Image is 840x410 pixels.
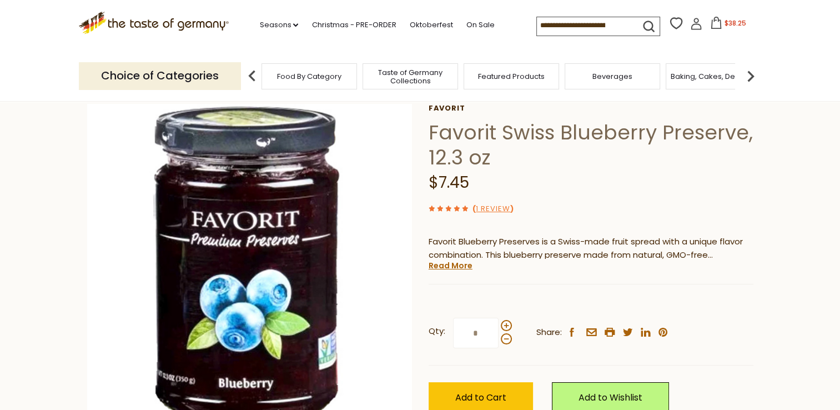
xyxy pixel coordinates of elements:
[241,65,263,87] img: previous arrow
[311,19,396,31] a: Christmas - PRE-ORDER
[429,172,469,193] span: $7.45
[466,19,494,31] a: On Sale
[705,17,752,33] button: $38.25
[455,391,506,404] span: Add to Cart
[277,72,341,81] a: Food By Category
[429,120,753,170] h1: Favorit Swiss Blueberry Preserve, 12.3 oz
[536,326,562,339] span: Share:
[671,72,757,81] a: Baking, Cakes, Desserts
[478,72,545,81] a: Featured Products
[409,19,452,31] a: Oktoberfest
[476,203,510,215] a: 1 Review
[592,72,632,81] a: Beverages
[725,18,746,28] span: $38.25
[740,65,762,87] img: next arrow
[429,324,445,338] strong: Qty:
[259,19,298,31] a: Seasons
[79,62,241,89] p: Choice of Categories
[429,104,753,113] a: Favorit
[453,318,499,348] input: Qty:
[366,68,455,85] a: Taste of Germany Collections
[429,260,472,271] a: Read More
[472,203,514,214] span: ( )
[429,235,753,263] p: Favorit Blueberry Preserves is a Swiss-made fruit spread with a unique flavor combination. This b...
